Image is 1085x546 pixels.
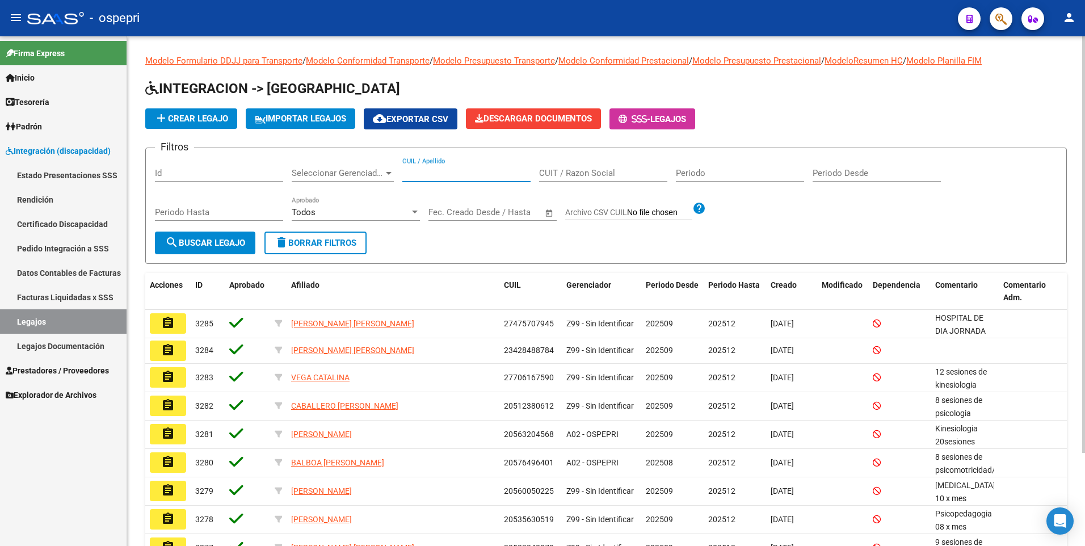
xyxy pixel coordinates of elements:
span: BALBOA [PERSON_NAME] [291,458,384,467]
mat-icon: assignment [161,370,175,384]
datatable-header-cell: Dependencia [868,273,931,310]
datatable-header-cell: Periodo Hasta [704,273,766,310]
span: Z99 - Sin Identificar [566,486,634,495]
span: [DATE] [771,401,794,410]
span: 20512380612 [504,401,554,410]
span: Z99 - Sin Identificar [566,319,634,328]
span: 202509 [646,430,673,439]
span: Borrar Filtros [275,238,356,248]
span: Comentario [935,280,978,289]
mat-icon: assignment [161,398,175,412]
span: 202512 [708,373,735,382]
span: Afiliado [291,280,319,289]
span: 3279 [195,486,213,495]
input: Fecha fin [485,207,540,217]
button: Borrar Filtros [264,232,367,254]
span: 202509 [646,373,673,382]
span: Integración (discapacidad) [6,145,111,157]
span: 202508 [646,458,673,467]
span: Creado [771,280,797,289]
span: 3283 [195,373,213,382]
span: 202512 [708,319,735,328]
span: Kinesiologia 20sesiones mensuales septiembre / diciembre 2025 Lic. Claudia Montividone. [935,424,1014,511]
span: Modificado [822,280,863,289]
span: Tesorería [6,96,49,108]
span: [DATE] [771,346,794,355]
span: - [619,114,650,124]
span: Comentario Adm. [1003,280,1046,303]
span: [PERSON_NAME] [291,430,352,439]
button: Buscar Legajo [155,232,255,254]
span: Padrón [6,120,42,133]
mat-icon: assignment [161,316,175,330]
datatable-header-cell: Afiliado [287,273,499,310]
span: Aprobado [229,280,264,289]
span: Inicio [6,72,35,84]
span: [DATE] [771,319,794,328]
datatable-header-cell: CUIL [499,273,562,310]
button: Descargar Documentos [466,108,601,129]
mat-icon: assignment [161,484,175,497]
datatable-header-cell: Creado [766,273,817,310]
span: 3285 [195,319,213,328]
datatable-header-cell: Comentario [931,273,999,310]
a: Modelo Presupuesto Transporte [433,56,555,66]
span: HOSPITAL DE DIA JORNADA SIMPLE LIENS / SEPT A DIC [935,313,991,361]
mat-icon: assignment [161,455,175,469]
mat-icon: add [154,111,168,125]
span: A02 - OSPEPRI [566,430,619,439]
input: Fecha inicio [428,207,474,217]
mat-icon: assignment [161,427,175,440]
span: 3282 [195,401,213,410]
span: Buscar Legajo [165,238,245,248]
span: Dependencia [873,280,920,289]
mat-icon: assignment [161,512,175,526]
span: 27475707945 [504,319,554,328]
span: Gerenciador [566,280,611,289]
span: A02 - OSPEPRI [566,458,619,467]
span: [DATE] [771,430,794,439]
mat-icon: help [692,201,706,215]
mat-icon: delete [275,236,288,249]
button: Open calendar [543,207,556,220]
span: Crear Legajo [154,114,228,124]
span: 202512 [708,458,735,467]
span: Exportar CSV [373,114,448,124]
a: Modelo Conformidad Prestacional [558,56,689,66]
span: 20563204568 [504,430,554,439]
span: CUIL [504,280,521,289]
span: 202509 [646,319,673,328]
span: 3280 [195,458,213,467]
span: Z99 - Sin Identificar [566,401,634,410]
span: Seleccionar Gerenciador [292,168,384,178]
span: 3281 [195,430,213,439]
span: 202509 [646,515,673,524]
a: Modelo Planilla FIM [906,56,982,66]
span: [PERSON_NAME] [PERSON_NAME] [291,319,414,328]
datatable-header-cell: Acciones [145,273,191,310]
span: 202512 [708,430,735,439]
mat-icon: search [165,236,179,249]
span: 3284 [195,346,213,355]
span: Periodo Desde [646,280,699,289]
span: 202512 [708,346,735,355]
span: 202512 [708,515,735,524]
span: Legajos [650,114,686,124]
a: ModeloResumen HC [825,56,903,66]
button: IMPORTAR LEGAJOS [246,108,355,129]
span: Z99 - Sin Identificar [566,515,634,524]
datatable-header-cell: Periodo Desde [641,273,704,310]
span: Todos [292,207,316,217]
span: ID [195,280,203,289]
span: 20576496401 [504,458,554,467]
span: [DATE] [771,515,794,524]
span: [PERSON_NAME] [291,515,352,524]
span: 202512 [708,486,735,495]
button: Exportar CSV [364,108,457,129]
span: VEGA CATALINA [291,373,350,382]
span: IMPORTAR LEGAJOS [255,114,346,124]
datatable-header-cell: Aprobado [225,273,270,310]
span: Firma Express [6,47,65,60]
span: 12 sesiones de kinesiologia MUTISIAS/ SEP A DIC/ Irriasrte maria laura 12 sesiones fonoaudiologia... [935,367,996,493]
mat-icon: assignment [161,343,175,357]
